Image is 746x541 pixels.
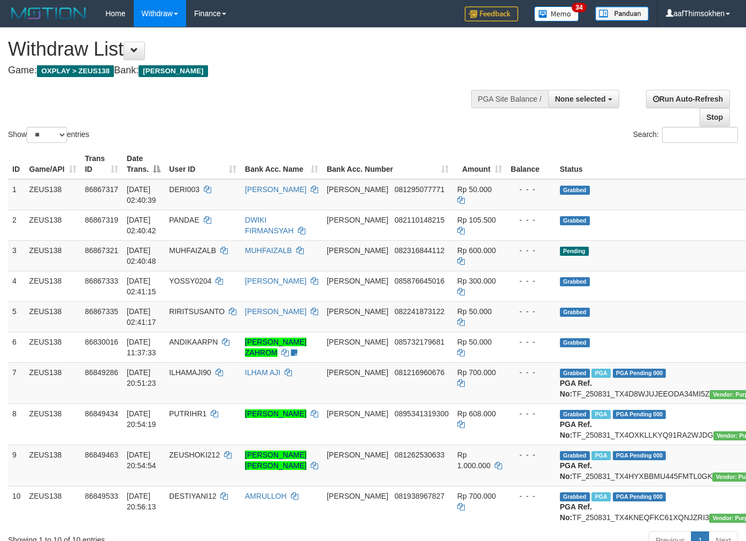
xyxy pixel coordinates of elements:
span: PUTRIHR1 [169,409,206,418]
div: PGA Site Balance / [471,90,548,108]
span: [PERSON_NAME] [327,492,388,500]
a: MUHFAIZALB [245,246,292,255]
span: Rp 608.000 [457,409,496,418]
span: Grabbed [560,277,590,286]
b: PGA Ref. No: [560,461,592,481]
span: Copy 085876645016 to clipboard [395,277,444,285]
span: 86867319 [85,216,118,224]
span: Rp 700.000 [457,368,496,377]
span: 86867321 [85,246,118,255]
span: DESTIYANI12 [169,492,216,500]
a: DWIKI FIRMANSYAH [245,216,294,235]
span: 86867335 [85,307,118,316]
span: [DATE] 11:37:33 [127,338,156,357]
td: ZEUS138 [25,445,81,486]
span: [PERSON_NAME] [139,65,207,77]
span: Rp 600.000 [457,246,496,255]
span: DERI003 [169,185,199,194]
h1: Withdraw List [8,39,487,60]
td: 1 [8,179,25,210]
span: [PERSON_NAME] [327,277,388,285]
span: 86867317 [85,185,118,194]
span: OXPLAY > ZEUS138 [37,65,114,77]
th: ID [8,149,25,179]
span: ZEUSHOKI212 [169,451,220,459]
span: Copy 085732179681 to clipboard [395,338,444,346]
span: 86830016 [85,338,118,346]
span: ANDIKAARPN [169,338,218,346]
span: Copy 081938967827 to clipboard [395,492,444,500]
span: 86849434 [85,409,118,418]
input: Search: [662,127,738,143]
span: [PERSON_NAME] [327,368,388,377]
td: 7 [8,362,25,403]
div: - - - [511,491,551,501]
td: 2 [8,210,25,240]
td: 4 [8,271,25,301]
th: Trans ID: activate to sort column ascending [81,149,122,179]
td: ZEUS138 [25,403,81,445]
span: Rp 700.000 [457,492,496,500]
span: [DATE] 02:40:42 [127,216,156,235]
span: Copy 081216960676 to clipboard [395,368,444,377]
div: - - - [511,245,551,256]
img: MOTION_logo.png [8,5,89,21]
a: Stop [699,108,730,126]
span: Copy 082316844112 to clipboard [395,246,444,255]
th: Balance [506,149,556,179]
b: PGA Ref. No: [560,420,592,439]
span: Pending [560,247,589,256]
td: ZEUS138 [25,240,81,271]
th: Bank Acc. Number: activate to sort column ascending [322,149,453,179]
a: AMRULLOH [245,492,287,500]
td: 9 [8,445,25,486]
a: [PERSON_NAME] [245,277,306,285]
td: ZEUS138 [25,486,81,527]
td: 6 [8,332,25,362]
span: Copy 082241873122 to clipboard [395,307,444,316]
span: None selected [555,95,606,103]
span: 86849533 [85,492,118,500]
div: - - - [511,449,551,460]
span: Rp 105.500 [457,216,496,224]
span: Marked by aafRornrotha [591,369,610,378]
span: Grabbed [560,410,590,419]
b: PGA Ref. No: [560,502,592,522]
td: ZEUS138 [25,301,81,332]
span: Grabbed [560,338,590,347]
span: YOSSY0204 [169,277,211,285]
td: 10 [8,486,25,527]
span: Rp 1.000.000 [457,451,490,470]
span: [DATE] 20:54:54 [127,451,156,470]
span: [DATE] 20:54:19 [127,409,156,429]
span: Grabbed [560,492,590,501]
a: ILHAM AJI [245,368,280,377]
a: [PERSON_NAME] [245,185,306,194]
span: Copy 0895341319300 to clipboard [395,409,449,418]
span: RIRITSUSANTO [169,307,225,316]
span: 34 [572,3,586,12]
span: Copy 081262530633 to clipboard [395,451,444,459]
img: Feedback.jpg [465,6,518,21]
span: Rp 300.000 [457,277,496,285]
td: 3 [8,240,25,271]
span: Grabbed [560,369,590,378]
span: [DATE] 02:41:15 [127,277,156,296]
button: None selected [548,90,619,108]
td: ZEUS138 [25,179,81,210]
th: Date Trans.: activate to sort column descending [122,149,165,179]
span: Copy 081295077771 to clipboard [395,185,444,194]
b: PGA Ref. No: [560,379,592,398]
span: Grabbed [560,451,590,460]
img: panduan.png [595,6,649,21]
span: Grabbed [560,308,590,317]
a: [PERSON_NAME] [PERSON_NAME] [245,451,306,470]
span: [DATE] 20:56:13 [127,492,156,511]
span: [DATE] 02:40:39 [127,185,156,204]
span: Rp 50.000 [457,307,492,316]
div: - - - [511,276,551,286]
span: Marked by aafRornrotha [591,451,610,460]
a: Run Auto-Refresh [646,90,730,108]
th: Game/API: activate to sort column ascending [25,149,81,179]
span: PGA Pending [613,451,666,460]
